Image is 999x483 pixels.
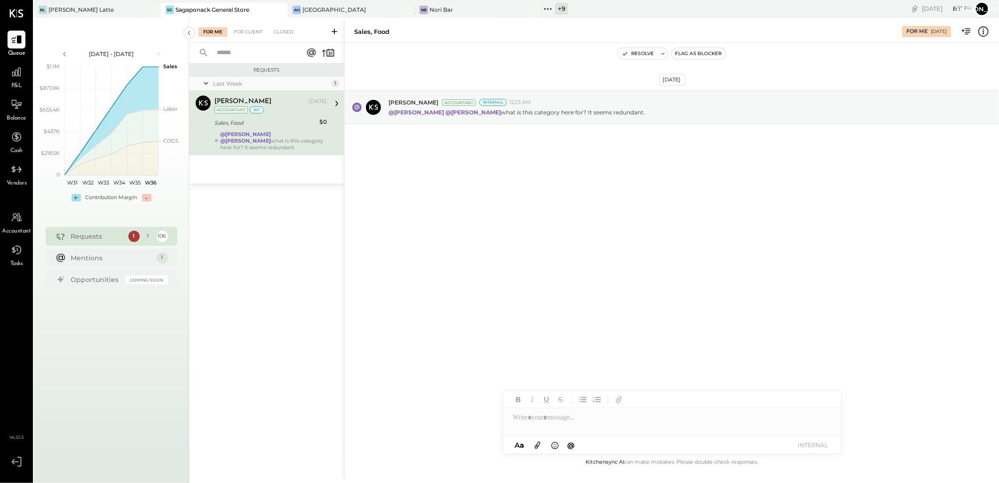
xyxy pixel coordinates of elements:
[214,106,248,113] div: Accountant
[354,27,389,36] div: Sales, Food
[144,179,156,186] text: W36
[44,128,60,135] text: $437K
[214,118,317,128] div: Sales, Food
[2,227,31,236] span: Accountant
[0,96,32,123] a: Balance
[250,106,264,113] div: int
[659,74,685,86] div: [DATE]
[220,131,327,151] div: what is this category here for? It seems redundant.
[7,179,27,188] span: Vendors
[67,179,77,186] text: W31
[520,441,524,450] span: a
[445,109,501,116] strong: @[PERSON_NAME]
[509,99,531,106] span: 12:23 AM
[128,231,140,242] div: 1
[442,99,476,106] div: Accountant
[0,241,32,268] a: Tasks
[302,6,366,14] div: [GEOGRAPHIC_DATA]
[910,4,920,14] div: copy link
[71,232,124,241] div: Requests
[8,49,25,58] span: Queue
[166,6,174,14] div: SG
[40,85,60,91] text: $873.9K
[540,394,553,406] button: Underline
[672,48,726,59] button: Flag as Blocker
[319,117,327,127] div: $0
[0,209,32,236] a: Accountant
[157,231,168,242] div: 106
[555,394,567,406] button: Strikethrough
[7,114,26,123] span: Balance
[47,63,60,70] text: $1.1M
[143,231,154,242] div: 1
[0,31,32,58] a: Queue
[906,28,928,35] div: For Me
[113,179,126,186] text: W34
[269,27,298,37] div: Closed
[564,439,578,451] button: @
[98,179,109,186] text: W33
[0,161,32,188] a: Vendors
[71,194,81,201] div: +
[11,82,22,90] span: P&L
[48,6,114,14] div: [PERSON_NAME] Latte
[567,441,575,450] span: @
[71,275,121,284] div: Opportunities
[0,128,32,155] a: Cash
[56,171,60,178] text: 0
[388,109,444,116] strong: @[PERSON_NAME]
[429,6,453,14] div: Nori Bar
[163,137,179,144] text: COGS
[175,6,249,14] div: Sagaponack General Store
[794,439,832,451] button: INTERNAL
[479,99,507,106] div: Internal
[512,394,524,406] button: Bold
[82,179,94,186] text: W32
[220,131,271,137] strong: @[PERSON_NAME]
[526,394,539,406] button: Italic
[229,27,267,37] div: For Client
[975,1,990,16] button: [PERSON_NAME]
[512,440,527,451] button: Aa
[420,6,428,14] div: NB
[163,105,177,112] text: Labor
[577,394,589,406] button: Unordered List
[40,106,60,113] text: $655.4K
[388,98,438,106] span: [PERSON_NAME]
[86,194,137,201] div: Contribution Margin
[10,260,23,268] span: Tasks
[220,137,271,144] strong: @[PERSON_NAME]
[0,63,32,90] a: P&L
[198,27,227,37] div: For Me
[39,6,47,14] div: BL
[157,252,168,264] div: 1
[142,194,151,201] div: -
[591,394,603,406] button: Ordered List
[555,3,568,15] div: + 9
[41,150,60,156] text: $218.5K
[163,63,177,70] text: Sales
[71,50,151,58] div: [DATE] - [DATE]
[10,147,23,155] span: Cash
[613,394,625,406] button: Add URL
[332,80,339,87] div: 1
[618,48,658,59] button: Resolve
[293,6,301,14] div: AH
[388,108,645,116] p: what is this category here for? It seems redundant.
[194,67,340,73] div: Requests
[129,179,141,186] text: W35
[922,4,972,13] div: [DATE]
[126,275,168,284] div: Coming Soon
[309,98,327,105] div: [DATE]
[931,28,947,35] div: [DATE]
[213,80,329,88] div: Last Week
[214,97,271,106] div: [PERSON_NAME]
[71,253,152,263] div: Mentions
